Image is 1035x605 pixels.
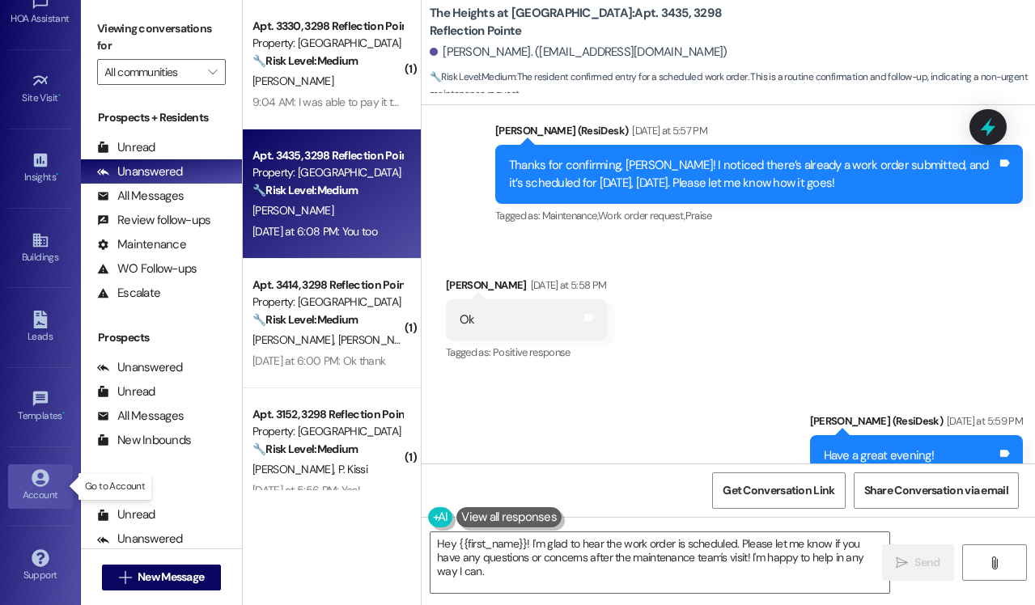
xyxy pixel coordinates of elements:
i:  [896,556,908,569]
div: Unread [97,383,155,400]
i:  [988,556,1000,569]
i:  [208,66,217,78]
div: Apt. 3435, 3298 Reflection Pointe [252,147,402,164]
a: Support [8,544,73,588]
span: P. Kissi [338,462,367,476]
span: • [62,408,65,419]
span: [PERSON_NAME] [252,74,333,88]
div: Review follow-ups [97,212,210,229]
button: Share Conversation via email [854,472,1019,509]
div: Ok [460,311,475,328]
label: Viewing conversations for [97,16,226,59]
p: Go to Account [85,480,145,493]
div: New Inbounds [97,432,191,449]
i:  [119,571,131,584]
a: Insights • [8,146,73,190]
span: [PERSON_NAME] [338,332,419,347]
div: Residents [81,477,242,494]
div: Unread [97,139,155,156]
div: [DATE] at 5:58 PM [527,277,607,294]
div: Property: [GEOGRAPHIC_DATA] at [GEOGRAPHIC_DATA] [252,294,402,311]
span: [PERSON_NAME] [252,203,333,218]
span: Maintenance , [542,209,598,222]
span: New Message [138,569,204,586]
div: All Messages [97,188,184,205]
span: [PERSON_NAME] [252,332,338,347]
div: Maintenance [97,236,186,253]
div: [PERSON_NAME]. ([EMAIL_ADDRESS][DOMAIN_NAME]) [430,44,727,61]
button: New Message [102,565,222,590]
div: Apt. 3152, 3298 Reflection Pointe [252,406,402,423]
a: Account [8,464,73,508]
div: Apt. 3414, 3298 Reflection Pointe [252,277,402,294]
div: Prospects + Residents [81,109,242,126]
div: [DATE] at 5:59 PM [943,412,1023,429]
div: [PERSON_NAME] (ResiDesk) [495,122,1023,145]
div: Prospects [81,329,242,346]
span: • [56,169,58,180]
div: Tagged as: [446,341,607,364]
span: Work order request , [598,209,685,222]
div: Unanswered [97,531,183,548]
span: : The resident confirmed entry for a scheduled work order. This is a routine confirmation and fol... [430,69,1035,104]
div: [PERSON_NAME] [446,277,607,299]
a: Site Visit • [8,67,73,111]
div: 9:04 AM: I was able to pay it this morning Thank you for your help [252,95,559,109]
span: Get Conversation Link [723,482,834,499]
div: Property: [GEOGRAPHIC_DATA] at [GEOGRAPHIC_DATA] [252,164,402,181]
div: Apt. 3330, 3298 Reflection Pointe [252,18,402,35]
span: [PERSON_NAME] [252,462,338,476]
div: Unanswered [97,163,183,180]
div: All Messages [97,408,184,425]
button: Get Conversation Link [712,472,845,509]
div: [PERSON_NAME] (ResiDesk) [810,412,1023,435]
button: Send [882,544,955,581]
strong: 🔧 Risk Level: Medium [430,70,515,83]
b: The Heights at [GEOGRAPHIC_DATA]: Apt. 3435, 3298 Reflection Pointe [430,5,753,40]
div: Unanswered [97,359,183,376]
div: Property: [GEOGRAPHIC_DATA] at [GEOGRAPHIC_DATA] [252,35,402,52]
div: [DATE] at 6:08 PM: You too [252,224,377,239]
span: Praise [685,209,712,222]
input: All communities [104,59,200,85]
strong: 🔧 Risk Level: Medium [252,183,358,197]
a: Buildings [8,226,73,270]
div: Property: [GEOGRAPHIC_DATA] at [GEOGRAPHIC_DATA] [252,423,402,440]
div: Escalate [97,285,160,302]
div: [DATE] at 5:56 PM: Yes! [252,483,360,497]
span: • [58,90,61,101]
strong: 🔧 Risk Level: Medium [252,312,358,327]
span: Positive response [493,345,571,359]
div: Have a great evening! [824,447,934,464]
div: [DATE] at 6:00 PM: Ok thank [252,353,385,368]
a: Leads [8,306,73,349]
span: Share Conversation via email [864,482,1008,499]
strong: 🔧 Risk Level: Medium [252,53,358,68]
span: Send [914,554,940,571]
div: WO Follow-ups [97,260,197,277]
div: Tagged as: [495,204,1023,227]
textarea: Hey {{first_name}}! I'm glad to hear the work order is scheduled. Please let me know if you have ... [431,532,889,593]
div: Unread [97,506,155,523]
div: Thanks for confirming, [PERSON_NAME]! I noticed there’s already a work order submitted, and it’s ... [509,157,997,192]
div: [DATE] at 5:57 PM [628,122,707,139]
strong: 🔧 Risk Level: Medium [252,442,358,456]
a: Templates • [8,385,73,429]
